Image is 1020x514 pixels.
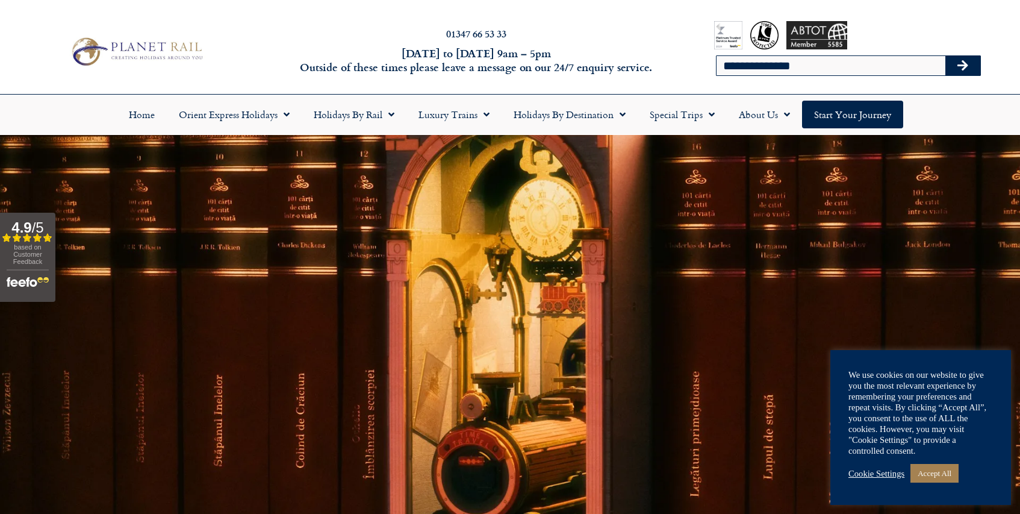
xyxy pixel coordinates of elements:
div: We use cookies on our website to give you the most relevant experience by remembering your prefer... [848,369,993,456]
a: Accept All [910,464,959,483]
button: Search [945,56,980,75]
a: Cookie Settings [848,468,904,479]
img: Planet Rail Train Holidays Logo [66,34,207,69]
a: Special Trips [638,101,727,128]
a: Home [117,101,167,128]
a: Luxury Trains [406,101,502,128]
nav: Menu [6,101,1014,128]
a: Holidays by Destination [502,101,638,128]
a: Holidays by Rail [302,101,406,128]
a: 01347 66 53 33 [446,27,506,40]
h6: [DATE] to [DATE] 9am – 5pm Outside of these times please leave a message on our 24/7 enquiry serv... [275,46,677,75]
a: Orient Express Holidays [167,101,302,128]
a: Start your Journey [802,101,903,128]
a: About Us [727,101,802,128]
